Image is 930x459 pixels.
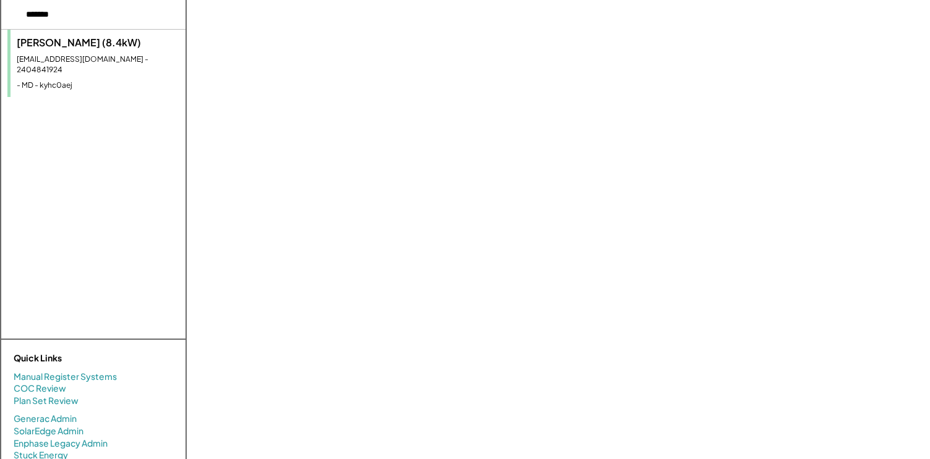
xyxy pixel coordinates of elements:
a: COC Review [14,382,66,395]
a: Enphase Legacy Admin [14,437,108,450]
a: Plan Set Review [14,395,79,407]
div: [EMAIL_ADDRESS][DOMAIN_NAME] - 2404841924 [17,54,179,75]
a: Generac Admin [14,413,77,425]
div: - MD - kyhc0aej [17,80,179,91]
a: SolarEdge Admin [14,425,83,437]
a: Manual Register Systems [14,371,117,383]
div: Quick Links [14,352,137,364]
div: [PERSON_NAME] (8.4kW) [17,36,179,49]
